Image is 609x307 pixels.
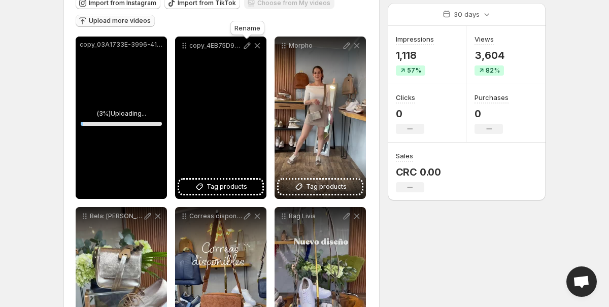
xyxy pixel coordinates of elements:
[475,108,509,120] p: 0
[396,166,441,178] p: CRC 0.00
[289,212,342,220] p: Bag Livia
[396,108,424,120] p: 0
[289,42,342,50] p: Morpho
[275,37,366,199] div: MorphoTag products
[207,182,247,192] span: Tag products
[279,180,362,194] button: Tag products
[175,37,266,199] div: copy_4EB75D95-C3BA-4170-AFE1-E47DACE62861Tag products
[396,49,434,61] p: 1,118
[189,42,242,50] p: copy_4EB75D95-C3BA-4170-AFE1-E47DACE62861
[306,182,347,192] span: Tag products
[396,34,434,44] h3: Impressions
[80,41,163,49] p: copy_03A1733E-3996-4166-B274-DC5673C36751.MOV
[396,151,413,161] h3: Sales
[90,212,143,220] p: Bela: [PERSON_NAME] y Blue
[407,66,421,75] span: 57%
[475,49,504,61] p: 3,604
[566,266,597,297] div: Open chat
[396,92,415,103] h3: Clicks
[486,66,500,75] span: 82%
[454,9,480,19] p: 30 days
[475,34,494,44] h3: Views
[475,92,509,103] h3: Purchases
[189,212,242,220] p: Correas disponibles
[179,180,262,194] button: Tag products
